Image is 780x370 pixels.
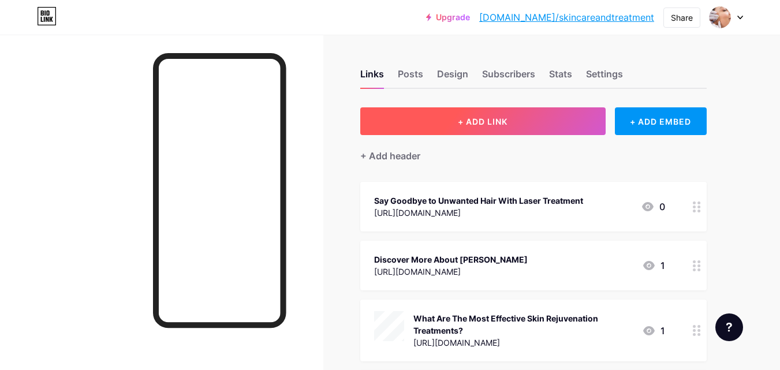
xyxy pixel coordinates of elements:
div: 1 [642,324,665,338]
div: + ADD EMBED [615,107,707,135]
div: Subscribers [482,67,535,88]
span: + ADD LINK [458,117,507,126]
div: [URL][DOMAIN_NAME] [413,337,633,349]
div: Say Goodbye to Unwanted Hair With Laser Treatment [374,195,583,207]
div: 0 [641,200,665,214]
img: skincareandtreatment [709,6,731,28]
div: Design [437,67,468,88]
button: + ADD LINK [360,107,606,135]
div: + Add header [360,149,420,163]
div: Stats [549,67,572,88]
a: Upgrade [426,13,470,22]
div: What Are The Most Effective Skin Rejuvenation Treatments? [413,312,633,337]
div: [URL][DOMAIN_NAME] [374,207,583,219]
a: [DOMAIN_NAME]/skincareandtreatment [479,10,654,24]
div: Links [360,67,384,88]
div: Posts [398,67,423,88]
div: 1 [642,259,665,272]
div: Discover More About [PERSON_NAME] [374,253,528,266]
div: Share [671,12,693,24]
div: [URL][DOMAIN_NAME] [374,266,528,278]
div: Settings [586,67,623,88]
